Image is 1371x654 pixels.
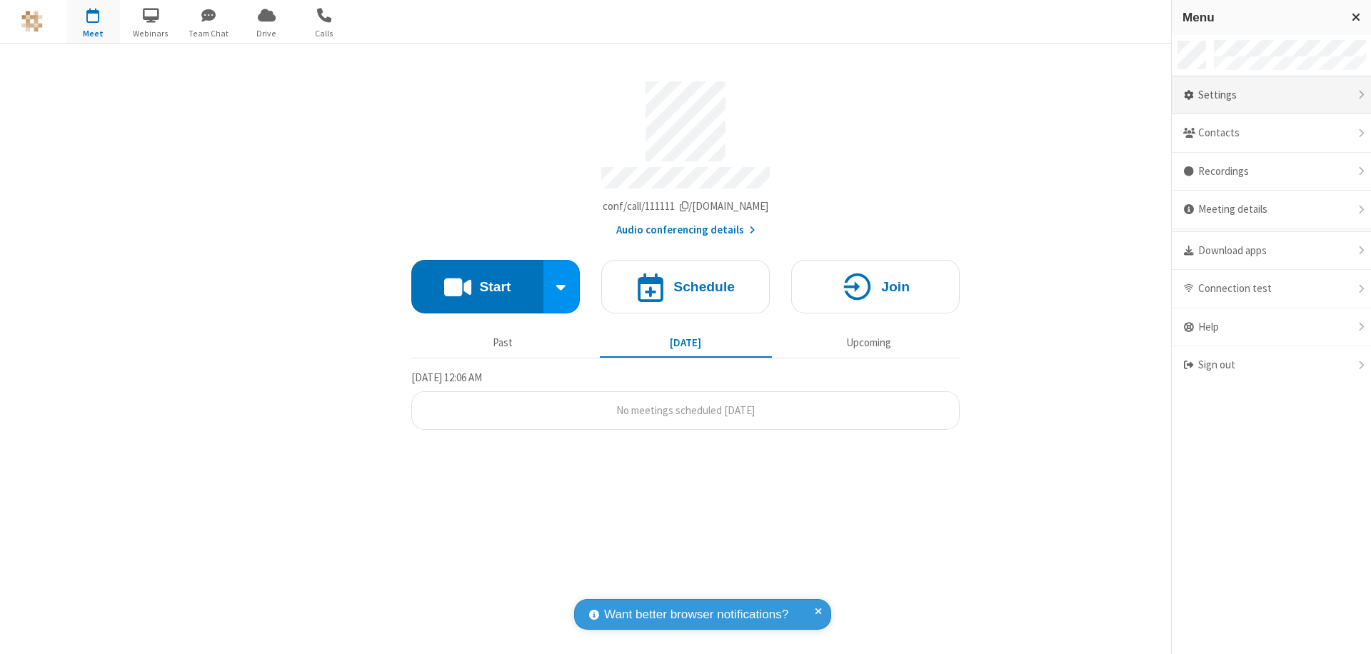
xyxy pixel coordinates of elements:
[603,198,769,215] button: Copy my meeting room linkCopy my meeting room link
[616,403,755,417] span: No meetings scheduled [DATE]
[124,27,178,40] span: Webinars
[1172,191,1371,229] div: Meeting details
[1172,114,1371,153] div: Contacts
[1172,76,1371,115] div: Settings
[1182,11,1339,24] h3: Menu
[411,260,543,313] button: Start
[411,71,960,238] section: Account details
[783,329,955,356] button: Upcoming
[601,260,770,313] button: Schedule
[1172,346,1371,384] div: Sign out
[411,371,482,384] span: [DATE] 12:06 AM
[616,222,755,238] button: Audio conferencing details
[600,329,772,356] button: [DATE]
[21,11,43,32] img: QA Selenium DO NOT DELETE OR CHANGE
[673,280,735,293] h4: Schedule
[1172,308,1371,347] div: Help
[881,280,910,293] h4: Join
[298,27,351,40] span: Calls
[417,329,589,356] button: Past
[603,199,769,213] span: Copy my meeting room link
[411,369,960,431] section: Today's Meetings
[604,605,788,624] span: Want better browser notifications?
[543,260,581,313] div: Start conference options
[479,280,511,293] h4: Start
[182,27,236,40] span: Team Chat
[66,27,120,40] span: Meet
[1172,232,1371,271] div: Download apps
[240,27,293,40] span: Drive
[791,260,960,313] button: Join
[1172,270,1371,308] div: Connection test
[1172,153,1371,191] div: Recordings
